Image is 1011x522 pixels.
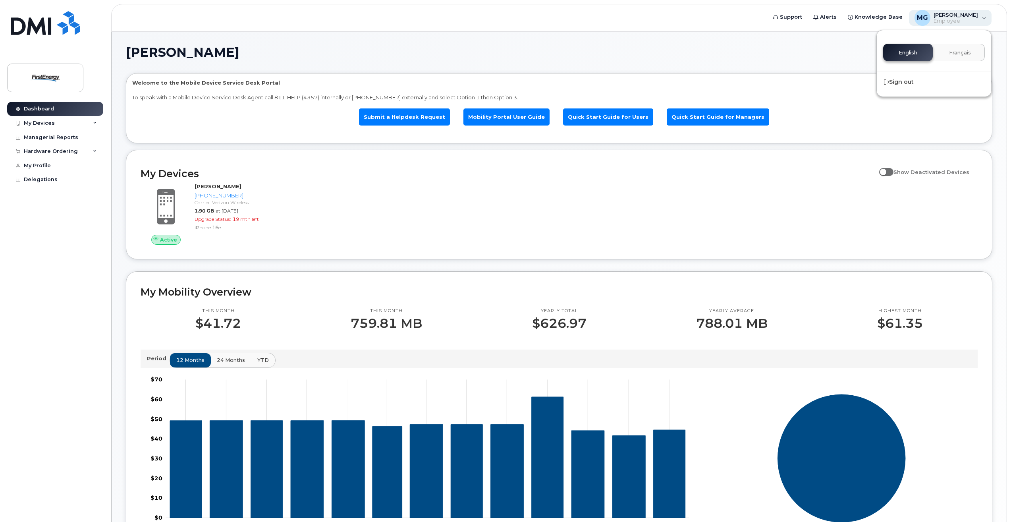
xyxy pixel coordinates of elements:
h2: My Devices [141,168,875,180]
span: Show Deactivated Devices [893,169,969,175]
p: To speak with a Mobile Device Service Desk Agent call 811-HELP (4357) internally or [PHONE_NUMBER... [132,94,986,101]
div: [PHONE_NUMBER] [195,192,340,199]
p: This month [195,308,241,314]
tspan: $20 [150,475,162,482]
p: $41.72 [195,316,241,331]
tspan: $60 [150,396,162,403]
tspan: $10 [150,494,162,501]
g: 440-465-8086 [170,397,685,518]
span: 24 months [217,356,245,364]
span: Upgrade Status: [195,216,231,222]
p: Welcome to the Mobile Device Service Desk Portal [132,79,986,87]
iframe: Messenger Launcher [976,487,1005,516]
p: Period [147,355,170,362]
p: This month [351,308,422,314]
a: Submit a Helpdesk Request [359,108,450,126]
a: Quick Start Guide for Users [563,108,653,126]
p: $626.97 [532,316,587,331]
tspan: $50 [150,416,162,423]
tspan: $70 [150,376,162,383]
div: iPhone 16e [195,224,340,231]
tspan: $0 [154,514,162,521]
span: Français [949,50,971,56]
span: YTD [257,356,269,364]
input: Show Deactivated Devices [879,164,886,171]
tspan: $30 [150,455,162,462]
p: Highest month [877,308,923,314]
a: Active[PERSON_NAME][PHONE_NUMBER]Carrier: Verizon Wireless1.90 GBat [DATE]Upgrade Status:19 mth l... [141,183,343,245]
tspan: $40 [150,435,162,442]
h2: My Mobility Overview [141,286,978,298]
p: Yearly total [532,308,587,314]
span: 1.90 GB [195,208,214,214]
p: $61.35 [877,316,923,331]
div: Sign out [877,75,991,89]
p: 759.81 MB [351,316,422,331]
a: Quick Start Guide for Managers [667,108,769,126]
span: Active [160,236,177,244]
span: 19 mth left [233,216,259,222]
strong: [PERSON_NAME] [195,183,241,189]
p: Yearly average [696,308,768,314]
span: [PERSON_NAME] [126,46,239,58]
div: Carrier: Verizon Wireless [195,199,340,206]
span: at [DATE] [216,208,238,214]
a: Mobility Portal User Guide [463,108,550,126]
p: 788.01 MB [696,316,768,331]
